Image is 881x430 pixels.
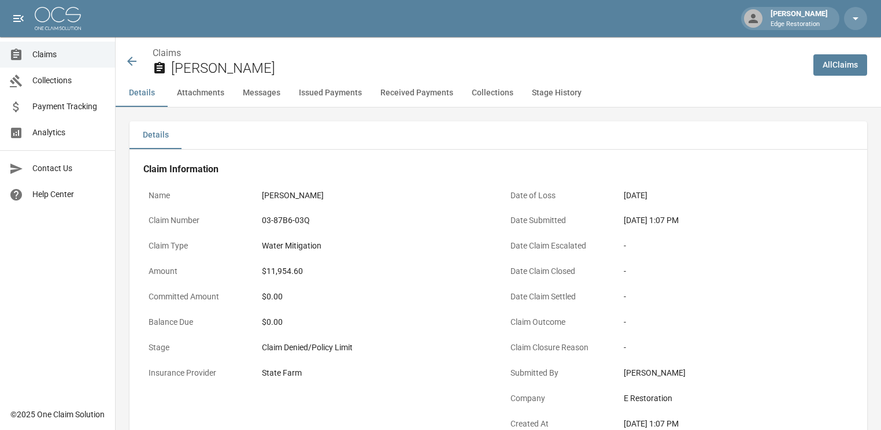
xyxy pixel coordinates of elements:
h2: [PERSON_NAME] [171,60,804,77]
div: E Restoration [624,392,848,405]
h4: Claim Information [143,164,853,175]
div: Claim Denied/Policy Limit [262,342,486,354]
p: Edge Restoration [771,20,828,29]
nav: breadcrumb [153,46,804,60]
p: Committed Amount [143,286,247,308]
div: State Farm [262,367,486,379]
div: $0.00 [262,316,486,328]
button: Collections [462,79,523,107]
p: Date Claim Closed [505,260,609,283]
span: Analytics [32,127,106,139]
button: Details [129,121,182,149]
button: Issued Payments [290,79,371,107]
div: - [624,265,848,277]
span: Claims [32,49,106,61]
div: - [624,240,848,252]
p: Claim Outcome [505,311,609,333]
img: ocs-logo-white-transparent.png [35,7,81,30]
p: Stage [143,336,247,359]
span: Payment Tracking [32,101,106,113]
div: details tabs [129,121,867,149]
a: AllClaims [813,54,867,76]
div: [DATE] [624,190,848,202]
span: Contact Us [32,162,106,175]
p: Date Claim Escalated [505,235,609,257]
p: Insurance Provider [143,362,247,384]
p: Company [505,387,609,410]
span: Collections [32,75,106,87]
p: Date Submitted [505,209,609,232]
p: Submitted By [505,362,609,384]
div: [DATE] 1:07 PM [624,214,848,227]
p: Claim Number [143,209,247,232]
p: Date of Loss [505,184,609,207]
p: Amount [143,260,247,283]
div: [PERSON_NAME] [624,367,848,379]
div: - [624,291,848,303]
button: Received Payments [371,79,462,107]
div: [PERSON_NAME] [262,190,486,202]
a: Claims [153,47,181,58]
div: Water Mitigation [262,240,486,252]
p: Claim Closure Reason [505,336,609,359]
button: Messages [234,79,290,107]
div: [DATE] 1:07 PM [624,418,848,430]
div: © 2025 One Claim Solution [10,409,105,420]
div: anchor tabs [116,79,881,107]
button: open drawer [7,7,30,30]
div: $0.00 [262,291,486,303]
div: 03-87B6-03Q [262,214,486,227]
div: - [624,316,848,328]
p: Balance Due [143,311,247,333]
button: Stage History [523,79,591,107]
div: [PERSON_NAME] [766,8,832,29]
p: Date Claim Settled [505,286,609,308]
div: - [624,342,848,354]
div: $11,954.60 [262,265,486,277]
span: Help Center [32,188,106,201]
button: Attachments [168,79,234,107]
p: Claim Type [143,235,247,257]
p: Name [143,184,247,207]
button: Details [116,79,168,107]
